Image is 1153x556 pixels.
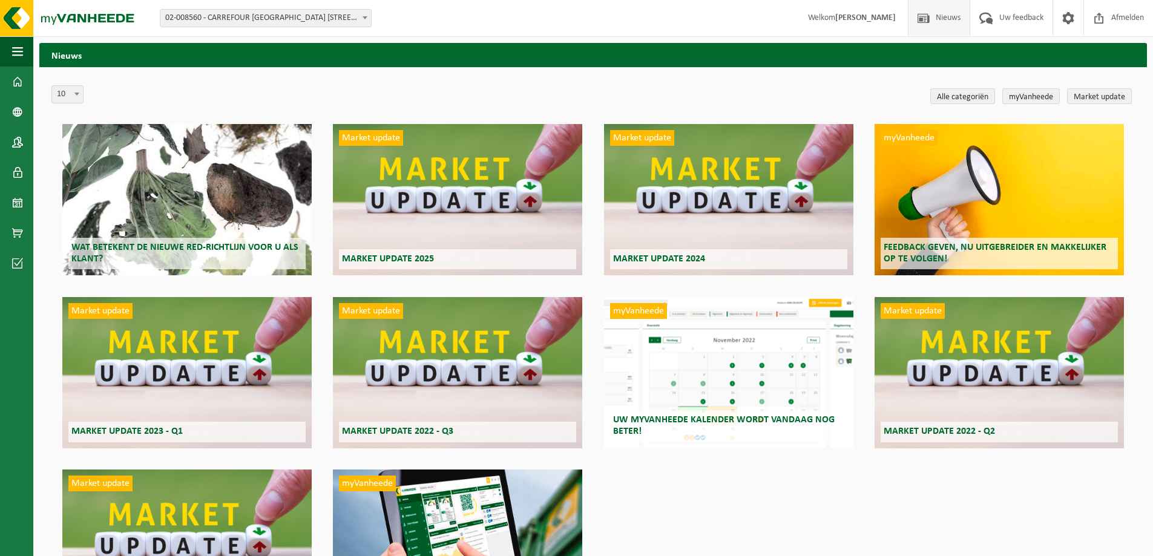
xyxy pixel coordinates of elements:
[835,13,896,22] strong: [PERSON_NAME]
[333,297,582,448] a: Market update Market update 2022 - Q3
[1002,88,1060,104] a: myVanheede
[339,476,396,491] span: myVanheede
[68,303,133,319] span: Market update
[71,243,298,264] span: Wat betekent de nieuwe RED-richtlijn voor u als klant?
[39,43,1147,67] h2: Nieuws
[613,415,835,436] span: Uw myVanheede kalender wordt vandaag nog beter!
[62,297,312,448] a: Market update Market update 2023 - Q1
[881,130,938,146] span: myVanheede
[339,130,403,146] span: Market update
[333,124,582,275] a: Market update Market update 2025
[604,297,853,448] a: myVanheede Uw myVanheede kalender wordt vandaag nog beter!
[160,9,372,27] span: 02-008560 - CARREFOUR ANTWERPEN LOZANNASTRAAT 169 - ANTWERPEN
[68,476,133,491] span: Market update
[604,124,853,275] a: Market update Market update 2024
[881,303,945,319] span: Market update
[884,243,1106,264] span: Feedback geven, nu uitgebreider en makkelijker op te volgen!
[52,86,83,103] span: 10
[51,85,84,103] span: 10
[610,130,674,146] span: Market update
[62,124,312,275] a: Wat betekent de nieuwe RED-richtlijn voor u als klant?
[1067,88,1132,104] a: Market update
[342,427,453,436] span: Market update 2022 - Q3
[930,88,995,104] a: Alle categoriën
[875,124,1124,275] a: myVanheede Feedback geven, nu uitgebreider en makkelijker op te volgen!
[613,254,705,264] span: Market update 2024
[875,297,1124,448] a: Market update Market update 2022 - Q2
[339,303,403,319] span: Market update
[160,10,371,27] span: 02-008560 - CARREFOUR ANTWERPEN LOZANNASTRAAT 169 - ANTWERPEN
[71,427,183,436] span: Market update 2023 - Q1
[342,254,434,264] span: Market update 2025
[884,427,995,436] span: Market update 2022 - Q2
[610,303,667,319] span: myVanheede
